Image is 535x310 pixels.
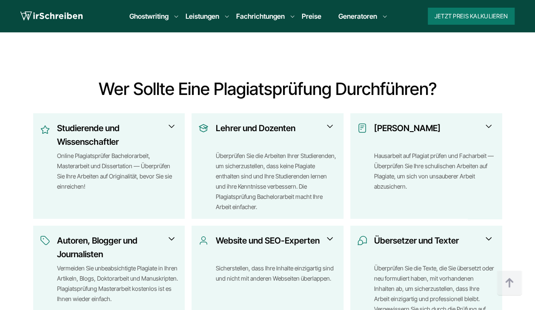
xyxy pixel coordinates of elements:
img: button top [497,270,522,296]
h2: Wer sollte eine Plagiatsprüfung durchführen? [7,79,528,99]
h3: Lehrer und Dozenten [215,121,332,149]
a: Preise [302,12,321,20]
h3: Übersetzer und Texter [374,234,490,261]
h3: Autoren, Blogger und Journalisten [57,234,173,261]
img: Website und SEO-Experten [198,235,209,246]
button: Jetzt Preis kalkulieren [428,8,515,25]
img: Studierende und Wissenschaftler [40,123,50,137]
h3: Studierende und Wissenschaftler [57,121,173,149]
a: Generatoren [338,11,377,21]
img: Autoren, Blogger und Journalisten [40,235,50,246]
img: Lehrer und Dozenten [198,123,209,133]
img: Übersetzer und Texter [357,235,367,246]
a: Ghostwriting [129,11,169,21]
a: Fachrichtungen [236,11,285,21]
div: Online Plagiatsprüfer Bachelorarbeit, Masterarbeit und Dissertation — Überprüfen Sie Ihre Arbeite... [57,151,178,212]
div: Überprüfen Sie die Arbeiten Ihrer Studierenden, um sicherzustellen, dass keine Plagiate enthalten... [215,151,336,212]
img: logo wirschreiben [20,10,83,23]
img: Schüler [357,123,367,133]
h3: Website und SEO-Experten [215,234,332,261]
div: Hausarbeit auf Plagiat prüfen und Facharbeit — Überprüfen Sie Ihre schulischen Arbeiten auf Plagi... [374,151,495,212]
a: Leistungen [186,11,219,21]
h3: [PERSON_NAME] [374,121,490,149]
